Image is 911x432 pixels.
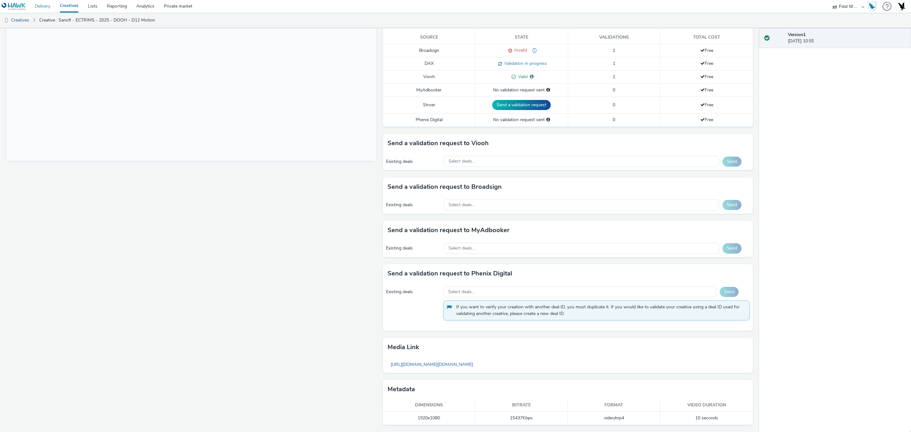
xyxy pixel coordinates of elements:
[896,2,906,11] img: Account UK
[449,202,475,208] span: Select deals...
[613,74,615,80] span: 1
[2,3,26,10] img: undefined Logo
[722,243,741,253] button: Send
[383,412,475,425] td: 1920x1080
[387,225,510,235] h3: Send a validation request to MyAdbooker
[479,117,565,123] div: No validation request sent
[387,269,512,278] h3: Send a validation request to Phenix Digital
[386,158,440,165] div: Existing deals
[383,57,475,71] td: DAX
[383,97,475,114] td: Stroer
[387,182,502,192] h3: Send a validation request to Broadsign
[387,343,419,352] h3: Media link
[788,32,906,45] div: [DATE] 10:55
[613,102,615,108] span: 0
[383,399,475,412] th: Dimensions
[720,287,739,297] button: Send
[700,87,713,93] span: Free
[387,385,415,394] h3: Metadata
[568,412,660,425] td: video/mp4
[660,399,753,412] th: Video duration
[527,47,537,54] div: wrong format. has to be 1080x1920
[475,399,568,412] th: Bitrate
[3,17,9,24] img: dooh
[546,87,550,93] div: Please select a deal below and click on Send to send a validation request to MyAdbooker.
[613,117,615,123] span: 0
[722,157,741,167] button: Send
[613,60,615,66] span: 1
[386,202,440,208] div: Existing deals
[383,31,475,44] th: Source
[700,102,713,108] span: Free
[36,13,158,28] a: Creative : Sanofi - ECTRIMS - 2025 - DOOH - D12 Motion
[722,200,741,210] button: Send
[660,31,753,44] th: Total cost
[502,60,547,66] span: Validation in progress
[516,74,528,80] span: Valid
[546,117,550,123] div: Please select a deal below and click on Send to send a validation request to Phenix Digital.
[479,87,565,93] div: No validation request sent
[449,246,475,251] span: Select deals...
[383,114,475,127] td: Phenix Digital
[492,100,551,110] button: Send a validation request
[568,399,660,412] th: Format
[700,117,713,123] span: Free
[449,159,475,164] span: Select deals...
[867,1,877,11] img: Hawk Academy
[867,1,879,11] a: Hawk Academy
[700,47,713,53] span: Free
[456,304,743,317] span: If you want to verify your creation with another deal ID, you must duplicate it. If you would lik...
[613,87,615,93] span: 0
[475,412,568,425] td: 15437 Kbps
[383,44,475,57] td: Broadsign
[512,47,527,53] span: Invalid
[660,412,753,425] td: 10 seconds
[387,358,476,371] a: [URL][DOMAIN_NAME][DOMAIN_NAME]
[568,31,660,44] th: Validations
[700,60,713,66] span: Free
[700,74,713,80] span: Free
[387,139,489,148] h3: Send a validation request to Viooh
[386,245,440,251] div: Existing deals
[475,31,568,44] th: State
[448,289,474,295] span: Select deals...
[613,47,615,53] span: 1
[386,289,440,295] div: Existing deals
[788,32,806,38] strong: Version 1
[383,71,475,84] td: Viooh
[383,83,475,96] td: MyAdbooker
